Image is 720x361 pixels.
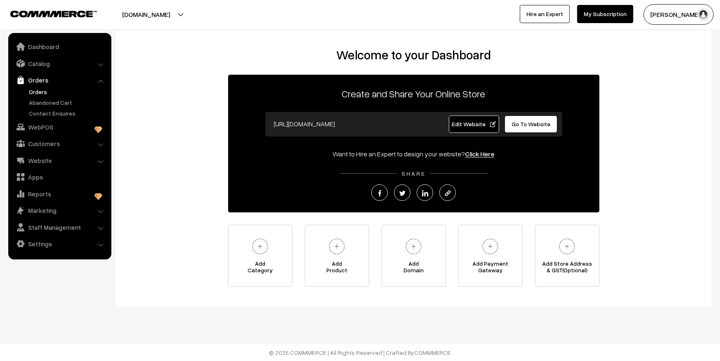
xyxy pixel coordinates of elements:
[452,120,496,127] span: Edit Website
[10,73,109,87] a: Orders
[512,120,550,127] span: Go To Website
[10,236,109,251] a: Settings
[556,235,578,258] img: plus.svg
[415,349,451,356] a: COMMMERCE
[10,136,109,151] a: Customers
[93,4,199,25] button: [DOMAIN_NAME]
[27,98,109,107] a: Abandoned Cart
[459,260,522,277] span: Add Payment Gateway
[520,5,570,23] a: Hire an Expert
[458,225,523,287] a: Add PaymentGateway
[505,116,558,133] a: Go To Website
[10,120,109,134] a: WebPOS
[449,116,499,133] a: Edit Website
[27,87,109,96] a: Orders
[228,86,600,101] p: Create and Share Your Online Store
[465,150,495,158] a: Click Here
[10,56,109,71] a: Catalog
[10,39,109,54] a: Dashboard
[249,235,271,258] img: plus.svg
[536,260,599,277] span: Add Store Address & GST(Optional)
[397,170,430,177] span: SHARE
[124,47,703,62] h2: Welcome to your Dashboard
[479,235,502,258] img: plus.svg
[10,186,109,201] a: Reports
[10,8,83,18] a: COMMMERCE
[10,203,109,218] a: Marketing
[326,235,348,258] img: plus.svg
[305,225,369,287] a: AddProduct
[535,225,600,287] a: Add Store Address& GST(Optional)
[10,170,109,184] a: Apps
[644,4,714,25] button: [PERSON_NAME]
[229,260,292,277] span: Add Category
[382,260,446,277] span: Add Domain
[10,153,109,168] a: Website
[697,8,710,21] img: user
[27,109,109,118] a: Contact Enquires
[10,11,97,17] img: COMMMERCE
[402,235,425,258] img: plus.svg
[577,5,633,23] a: My Subscription
[10,220,109,235] a: Staff Management
[305,260,369,277] span: Add Product
[382,225,446,287] a: AddDomain
[228,225,293,287] a: AddCategory
[228,149,600,159] div: Want to Hire an Expert to design your website?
